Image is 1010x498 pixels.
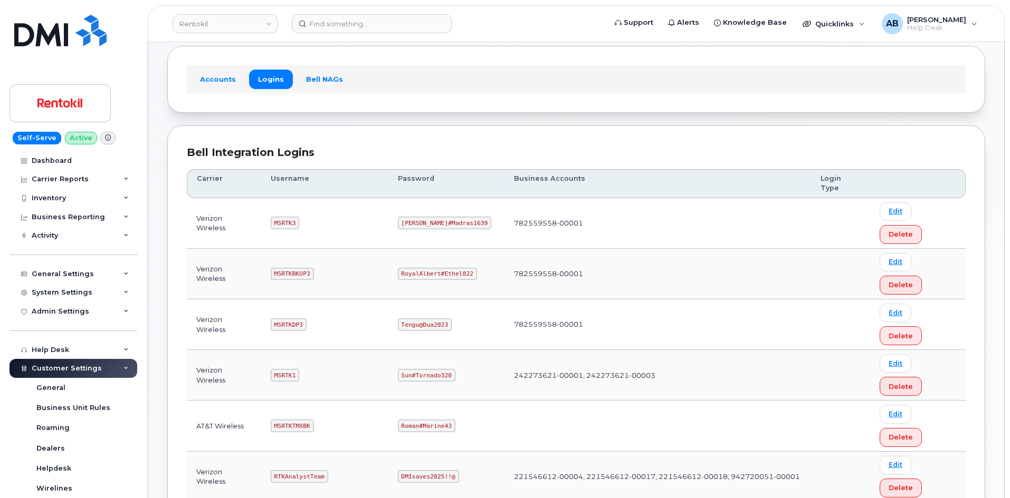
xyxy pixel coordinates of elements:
[297,70,352,89] a: Bell NAGs
[398,419,455,432] code: Roman#Marine43
[249,70,293,89] a: Logins
[889,280,913,290] span: Delete
[880,326,922,345] button: Delete
[187,249,261,299] td: Verizon Wireless
[271,369,299,382] code: MSRTK1
[886,17,899,30] span: AB
[398,268,477,280] code: RoyalAlbert#Ethel822
[187,350,261,401] td: Verizon Wireless
[271,470,328,483] code: RTKAnalystTeam
[398,318,452,331] code: Tengu@Dua2023
[388,169,504,198] th: Password
[398,369,455,382] code: Sun#Tornado320
[661,12,707,33] a: Alerts
[723,17,787,28] span: Knowledge Base
[795,13,872,34] div: Quicklinks
[271,318,307,331] code: MSRTKDP3
[398,217,492,229] code: [PERSON_NAME]#Madras1639
[880,405,911,423] a: Edit
[880,479,922,497] button: Delete
[187,299,261,350] td: Verizon Wireless
[880,354,911,373] a: Edit
[191,70,245,89] a: Accounts
[271,268,314,280] code: MSRTKBKUP3
[811,169,870,198] th: Login Type
[398,470,459,483] code: DMIsaves2025!!@
[504,350,811,401] td: 242273621-00001, 242273621-00003
[880,202,911,221] a: Edit
[187,169,261,198] th: Carrier
[271,217,299,229] code: MSRTK3
[880,377,922,396] button: Delete
[624,17,653,28] span: Support
[889,432,913,442] span: Delete
[261,169,388,198] th: Username
[187,145,966,160] div: Bell Integration Logins
[880,225,922,244] button: Delete
[880,456,911,474] a: Edit
[173,14,278,33] a: Rentokil
[187,401,261,451] td: AT&T Wireless
[504,299,811,350] td: 782559558-00001
[880,276,922,295] button: Delete
[677,17,699,28] span: Alerts
[815,19,854,28] span: Quicklinks
[889,483,913,493] span: Delete
[889,229,913,239] span: Delete
[607,12,661,33] a: Support
[292,14,452,33] input: Find something...
[874,13,985,34] div: Adam Bake
[889,331,913,341] span: Delete
[271,419,314,432] code: MSRTKTMXBK
[907,15,966,24] span: [PERSON_NAME]
[889,382,913,392] span: Delete
[880,428,922,447] button: Delete
[504,169,811,198] th: Business Accounts
[504,198,811,249] td: 782559558-00001
[707,12,794,33] a: Knowledge Base
[504,249,811,299] td: 782559558-00001
[907,24,966,32] span: Help Desk
[964,452,1002,490] iframe: Messenger Launcher
[880,253,911,271] a: Edit
[880,304,911,322] a: Edit
[187,198,261,249] td: Verizon Wireless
